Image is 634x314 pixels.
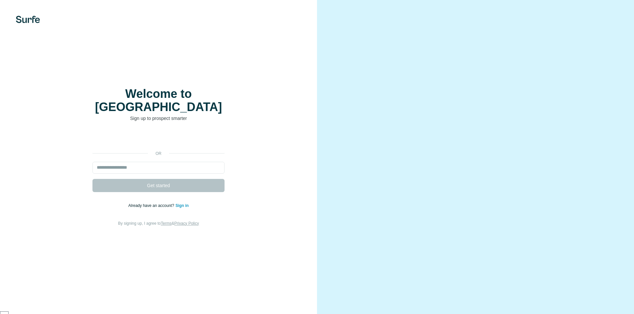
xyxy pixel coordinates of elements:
p: or [148,151,169,157]
iframe: Sign in with Google Button [89,131,228,146]
span: By signing up, I agree to & [118,221,199,226]
h1: Welcome to [GEOGRAPHIC_DATA] [92,87,225,114]
span: Already have an account? [128,203,176,208]
a: Sign in [175,203,189,208]
p: Sign up to prospect smarter [92,115,225,122]
a: Privacy Policy [174,221,199,226]
a: Terms [161,221,172,226]
img: Surfe's logo [16,16,40,23]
